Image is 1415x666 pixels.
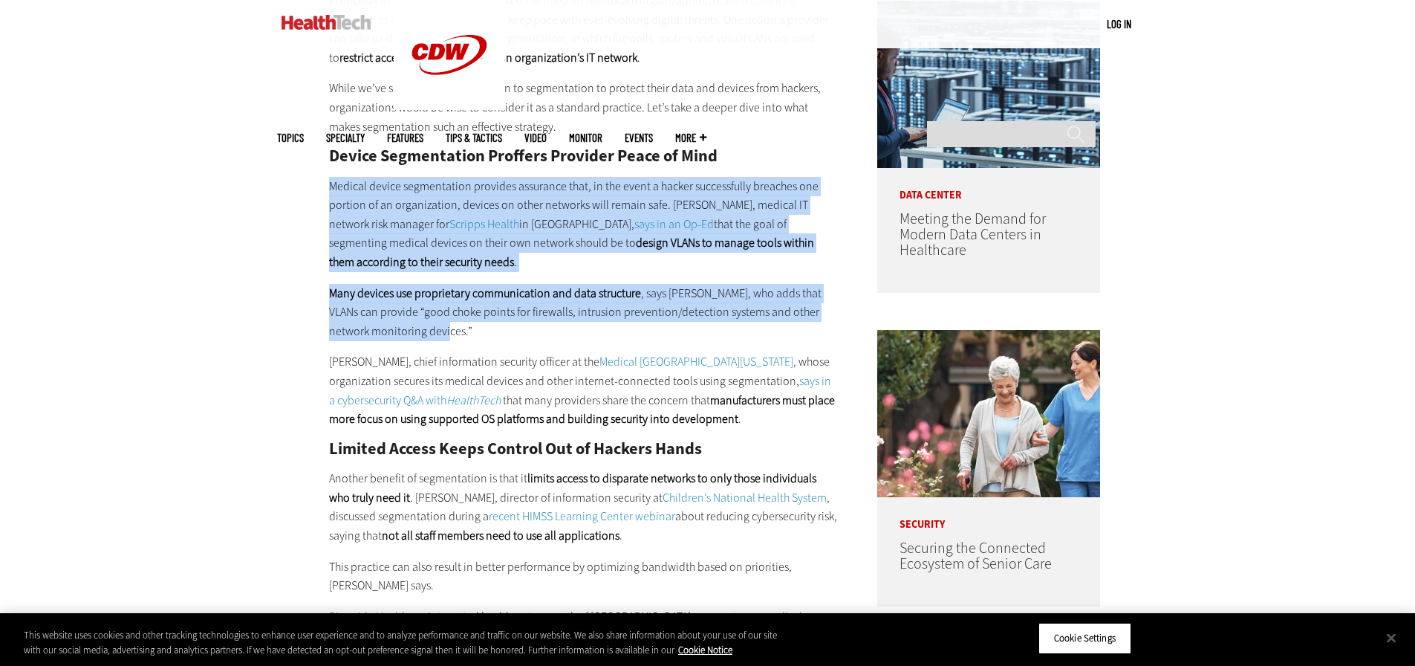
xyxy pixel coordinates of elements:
[446,392,501,408] a: HealthTech
[329,609,408,624] a: Riverside Health
[282,15,371,30] img: Home
[329,441,839,457] h2: Limited Access Keeps Control Out of Hackers Hands
[449,216,519,232] a: Scripps Health
[329,177,839,272] p: Medical device segmentation provides assurance that, in the event a hacker successfully breaches ...
[1107,16,1131,32] div: User menu
[524,132,547,143] a: Video
[329,373,831,408] a: says in a cybersecurity Q&A with
[1375,621,1408,654] button: Close
[24,628,778,657] div: This website uses cookies and other tracking technologies to enhance user experience and to analy...
[489,508,675,524] a: recent HIMSS Learning Center webinar
[329,148,839,164] h2: Device Segmentation Proffers Provider Peace of Mind
[329,235,814,270] strong: design VLANs to manage tools within them according to their security needs
[394,98,505,114] a: CDW
[663,490,827,505] a: Children’s National Health System
[678,644,732,656] a: More information about your privacy
[329,352,839,428] p: [PERSON_NAME], chief information security officer at the , whose organization secures its medical...
[277,132,304,143] span: Topics
[329,469,839,545] p: Another benefit of segmentation is that it . [PERSON_NAME], director of information security at ,...
[382,528,619,543] strong: not all staff members need to use all applications
[675,132,706,143] span: More
[625,132,653,143] a: Events
[387,132,423,143] a: Features
[877,497,1100,530] p: Security
[329,284,839,341] p: , says [PERSON_NAME], who adds that VLANs can provide “good choke points for firewalls, intrusion...
[329,285,641,301] strong: Many devices use proprietary communication and data structure
[877,168,1100,201] p: Data Center
[599,354,793,369] a: Medical [GEOGRAPHIC_DATA][US_STATE]
[569,132,602,143] a: MonITor
[900,538,1052,574] a: Securing the Connected Ecosystem of Senior Care
[329,557,839,595] p: This practice can also result in better performance by optimizing bandwidth based on priorities, ...
[634,216,714,232] a: says in an Op-Ed
[446,132,502,143] a: Tips & Tactics
[877,330,1100,497] img: nurse walks with senior woman through a garden
[326,132,365,143] span: Specialty
[900,209,1046,260] a: Meeting the Demand for Modern Data Centers in Healthcare
[1038,623,1131,654] button: Cookie Settings
[329,471,816,505] strong: limits access to disparate networks to only those individuals who truly need it
[1107,17,1131,30] a: Log in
